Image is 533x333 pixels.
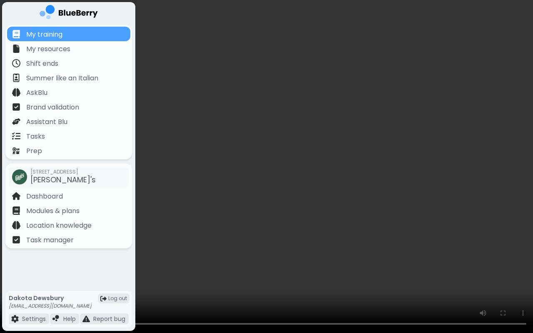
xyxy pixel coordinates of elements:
[12,30,20,38] img: file icon
[63,315,76,323] p: Help
[93,315,125,323] p: Report bug
[12,236,20,244] img: file icon
[11,315,19,323] img: file icon
[12,169,27,184] img: company thumbnail
[12,206,20,215] img: file icon
[26,88,47,98] p: AskBlu
[26,221,92,231] p: Location knowledge
[30,169,96,175] span: [STREET_ADDRESS]
[26,30,62,40] p: My training
[12,117,20,126] img: file icon
[12,45,20,53] img: file icon
[26,235,74,245] p: Task manager
[12,147,20,155] img: file icon
[108,295,127,302] span: Log out
[26,206,80,216] p: Modules & plans
[9,303,92,309] p: [EMAIL_ADDRESS][DOMAIN_NAME]
[40,5,98,22] img: company logo
[26,146,42,156] p: Prep
[26,44,70,54] p: My resources
[52,315,60,323] img: file icon
[82,315,90,323] img: file icon
[12,88,20,97] img: file icon
[12,103,20,111] img: file icon
[12,221,20,229] img: file icon
[12,132,20,140] img: file icon
[26,102,79,112] p: Brand validation
[12,74,20,82] img: file icon
[26,191,63,201] p: Dashboard
[26,59,58,69] p: Shift ends
[26,132,45,142] p: Tasks
[26,73,98,83] p: Summer like an Italian
[12,59,20,67] img: file icon
[22,315,46,323] p: Settings
[12,192,20,200] img: file icon
[26,117,67,127] p: Assistant Blu
[30,174,96,185] span: [PERSON_NAME]'s
[9,294,92,302] p: Dakota Dewsbury
[100,296,107,302] img: logout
